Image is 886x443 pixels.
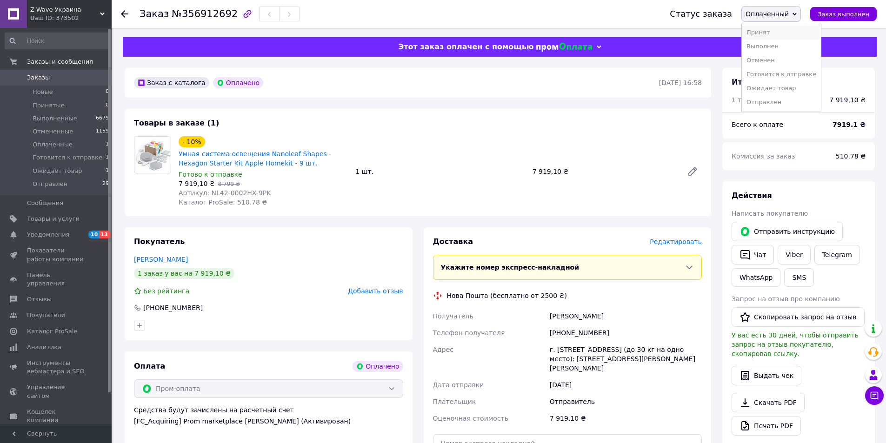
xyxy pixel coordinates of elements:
span: 0 [106,101,109,110]
div: Оплачено [213,77,263,88]
span: Товары в заказе (1) [134,119,219,127]
span: Итого [732,78,756,86]
li: Готовится к отправке [742,67,821,81]
div: Статус заказа [670,9,732,19]
span: Заказ [140,8,169,20]
span: 7 919,10 ₴ [179,180,215,187]
span: Покупатели [27,311,65,319]
span: Получатель [433,312,473,320]
div: [DATE] [548,377,704,393]
div: - 10% [179,136,205,147]
span: Аналитика [27,343,61,351]
span: Заказ выполнен [818,11,869,18]
button: Чат с покупателем [865,386,884,405]
a: Редактировать [683,162,702,181]
span: Телефон получателя [433,329,505,337]
span: Комиссия за заказ [732,152,795,160]
span: Инструменты вебмастера и SEO [27,359,86,376]
button: SMS [784,268,814,287]
span: 1 [106,153,109,162]
span: Без рейтинга [143,287,189,295]
span: 510.78 ₴ [836,152,866,160]
span: Кошелек компании [27,408,86,424]
span: Управление сайтом [27,383,86,400]
span: Новые [33,88,53,96]
span: Плательщик [433,398,476,405]
a: Умная система освещения Nanoleaf Shapes - Hexagon Starter Kit Apple Homekit - 9 шт. [179,150,331,167]
time: [DATE] 16:58 [659,79,702,86]
span: 6679 [96,114,109,123]
span: 1159 [96,127,109,136]
span: Редактировать [650,238,702,245]
span: Укажите номер экспресс-накладной [441,264,580,271]
a: WhatsApp [732,268,780,287]
span: Доставка [433,237,473,246]
span: Дата отправки [433,381,484,389]
button: Заказ выполнен [810,7,877,21]
a: Viber [778,245,810,264]
div: [FC_Acquiring] Prom marketplace [PERSON_NAME] (Активирован) [134,417,403,426]
span: 1 [106,167,109,175]
span: У вас есть 30 дней, чтобы отправить запрос на отзыв покупателю, скопировав ссылку. [732,331,859,357]
div: 1 заказ у вас на 7 919,10 ₴ [134,268,234,279]
span: 1 товар [732,96,758,104]
span: Уведомления [27,231,69,239]
span: 10 [88,231,99,238]
span: Сообщения [27,199,63,207]
span: 0 [106,88,109,96]
span: 29 [102,180,109,188]
a: Скачать PDF [732,393,805,412]
span: Выполненные [33,114,77,123]
span: Показатели работы компании [27,246,86,263]
span: Отзывы [27,295,52,304]
li: Отправлен [742,95,821,109]
a: Telegram [814,245,860,264]
span: №356912692 [172,8,238,20]
span: Добавить отзыв [348,287,403,295]
input: Поиск [5,33,110,49]
span: Всего к оплате [732,121,783,128]
span: Отмененные [33,127,73,136]
span: Действия [732,191,772,200]
span: Оплаченные [33,140,73,149]
div: Ваш ID: 373502 [30,14,112,22]
button: Отправить инструкцию [732,222,843,241]
div: Заказ с каталога [134,77,209,88]
li: Принят [742,26,821,40]
div: г. [STREET_ADDRESS] (до 30 кг на одно место): [STREET_ADDRESS][PERSON_NAME][PERSON_NAME] [548,341,704,377]
button: Выдать чек [732,366,801,385]
span: Готово к отправке [179,171,242,178]
img: Умная система освещения Nanoleaf Shapes - Hexagon Starter Kit Apple Homekit - 9 шт. [134,137,171,173]
span: Этот заказ оплачен с помощью [398,42,533,51]
div: [PHONE_NUMBER] [142,303,204,312]
div: Средства будут зачислены на расчетный счет [134,405,403,426]
div: 7 919.10 ₴ [548,410,704,427]
span: Запрос на отзыв про компанию [732,295,840,303]
span: Каталог ProSale: 510.78 ₴ [179,198,267,206]
span: Адрес [433,346,453,353]
span: Покупатель [134,237,185,246]
div: Отправитель [548,393,704,410]
span: Z-Wave Украина [30,6,100,14]
div: 7 919,10 ₴ [529,165,679,178]
a: Печать PDF [732,416,801,436]
div: Нова Пошта (бесплатно от 2500 ₴) [445,291,569,300]
div: Вернуться назад [121,9,128,19]
span: Артикул: NL42-0002HX-9PK [179,189,271,197]
span: 1 [106,140,109,149]
button: Чат [732,245,774,264]
span: Оценочная стоимость [433,415,509,422]
li: Ожидает товар [742,81,821,95]
span: Готовится к отправке [33,153,102,162]
span: Товары и услуги [27,215,80,223]
div: [PERSON_NAME] [548,308,704,324]
span: Отправлен [33,180,67,188]
div: 1 шт. [352,165,528,178]
div: [PHONE_NUMBER] [548,324,704,341]
span: Оплата [134,362,165,370]
img: evopay logo [536,43,592,52]
div: 7 919,10 ₴ [829,95,866,105]
a: [PERSON_NAME] [134,256,188,263]
li: Выполнен [742,40,821,53]
span: Заказы и сообщения [27,58,93,66]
